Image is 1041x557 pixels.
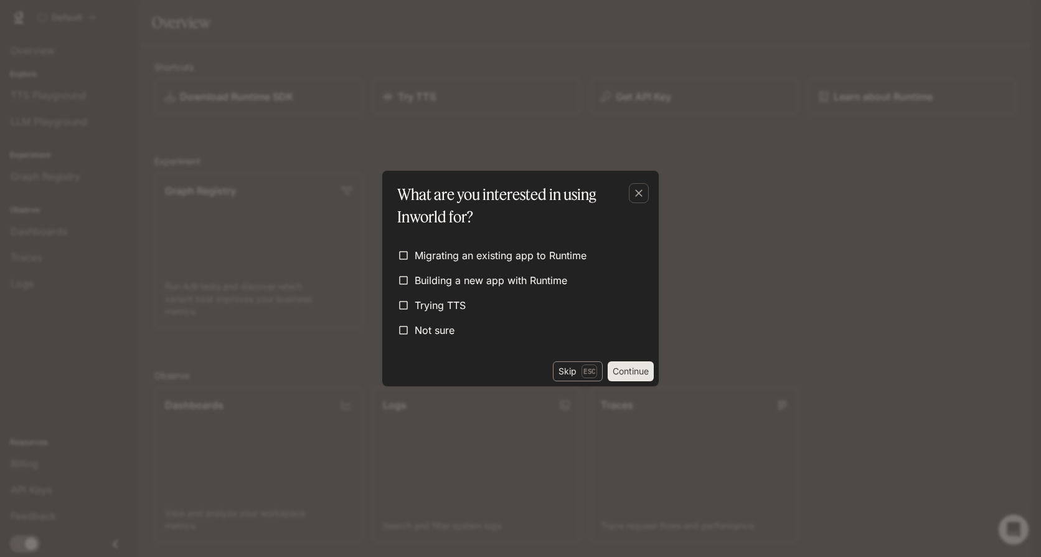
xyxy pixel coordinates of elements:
span: Migrating an existing app to Runtime [415,248,586,263]
span: Not sure [415,323,455,338]
span: Trying TTS [415,298,466,313]
span: Building a new app with Runtime [415,273,567,288]
p: Esc [582,364,597,378]
button: Continue [608,361,654,381]
button: SkipEsc [553,361,603,381]
p: What are you interested in using Inworld for? [397,183,639,228]
iframe: Intercom live chat [999,515,1029,545]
